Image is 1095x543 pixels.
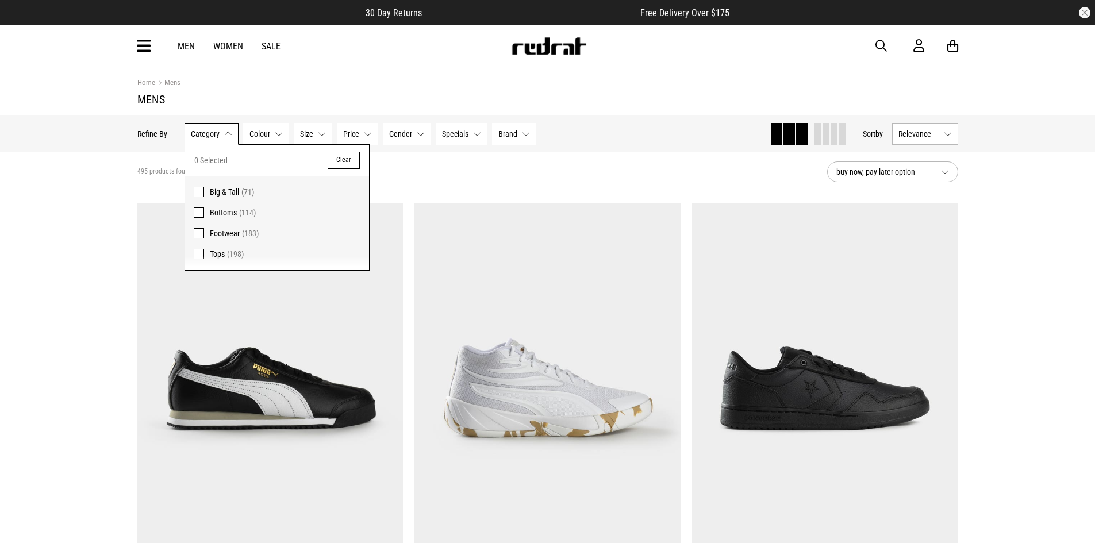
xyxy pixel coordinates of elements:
span: (71) [241,187,254,197]
a: Home [137,78,155,87]
span: Free Delivery Over $175 [640,7,729,18]
span: Big & Tall [210,187,239,197]
button: Relevance [892,123,958,145]
span: by [875,129,883,138]
span: Relevance [898,129,939,138]
a: Women [213,41,243,52]
p: Refine By [137,129,167,138]
button: Sortby [863,127,883,141]
button: Clear [328,152,360,169]
button: Open LiveChat chat widget [9,5,44,39]
span: 495 products found [137,167,192,176]
h1: Mens [137,93,958,106]
span: Colour [249,129,270,138]
iframe: Customer reviews powered by Trustpilot [445,7,617,18]
button: Gender [383,123,431,145]
span: Size [300,129,313,138]
button: Colour [243,123,289,145]
span: Gender [389,129,412,138]
a: Sale [262,41,281,52]
div: Category [185,144,370,271]
a: Mens [155,78,180,89]
span: Brand [498,129,517,138]
span: (114) [239,208,256,217]
span: 30 Day Returns [366,7,422,18]
button: Specials [436,123,487,145]
span: Footwear [210,229,240,238]
button: buy now, pay later option [827,161,958,182]
button: Brand [492,123,536,145]
button: Size [294,123,332,145]
span: (183) [242,229,259,238]
button: Category [185,123,239,145]
span: Category [191,129,220,138]
span: Bottoms [210,208,237,217]
span: 0 Selected [194,153,228,167]
img: Redrat logo [511,37,587,55]
a: Men [178,41,195,52]
button: Price [337,123,378,145]
span: Tops [210,249,225,259]
span: (198) [227,249,244,259]
span: Specials [442,129,468,138]
span: Price [343,129,359,138]
span: buy now, pay later option [836,165,932,179]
